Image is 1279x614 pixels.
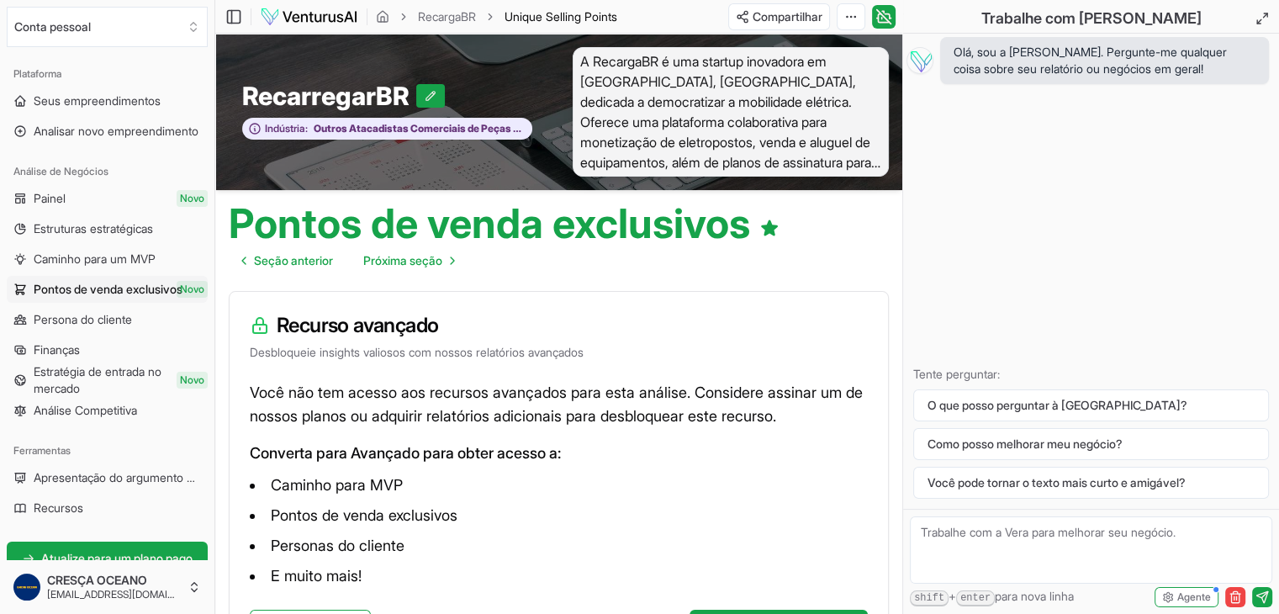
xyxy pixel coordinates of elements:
[250,384,690,401] font: Você não tem acesso aos recursos avançados para esta análise.
[34,191,66,205] font: Painel
[913,389,1269,421] button: O que posso perguntar à [GEOGRAPHIC_DATA]?
[13,67,61,80] font: Plataforma
[7,367,208,394] a: Estratégia de entrada no mercadoNovo
[7,215,208,242] a: Estruturas estratégicas
[34,93,161,108] font: Seus empreendimentos
[34,500,83,515] font: Recursos
[229,244,468,278] nav: paginação
[913,428,1269,460] button: Como posso melhorar meu negócio?
[250,345,584,359] font: Desbloqueie insights valiosos com nossos relatórios avançados
[271,537,404,554] font: Personas do cliente
[956,590,995,606] kbd: enter
[995,589,1074,603] font: para nova linha
[7,87,208,114] a: Seus empreendimentos
[981,9,1202,27] font: Trabalhe com [PERSON_NAME]
[180,192,204,204] font: Novo
[1177,590,1211,603] font: Agente
[928,398,1187,412] font: O que posso perguntar à [GEOGRAPHIC_DATA]?
[34,124,198,138] font: Analisar novo empreendimento
[910,590,949,606] kbd: shift
[350,244,468,278] a: Ir para a próxima página
[271,476,403,494] font: Caminho para MVP
[34,221,153,236] font: Estruturas estratégicas
[505,8,617,25] span: Unique Selling Points
[7,246,208,273] a: Caminho para um MVP
[34,470,235,484] font: Apresentação do argumento de venda
[7,276,208,303] a: Pontos de venda exclusivosNovo
[250,444,561,462] font: Converta para Avançado para obter acesso a:
[242,81,410,111] font: RecarregarBR
[242,118,532,140] button: Indústria:Outros Atacadistas Comerciais de Peças e Equipamentos Eletrônicos
[271,506,457,524] font: Pontos de venda exclusivos
[180,283,204,295] font: Novo
[1155,587,1218,607] button: Agente
[418,8,476,25] a: RecargaBR
[34,342,80,357] font: Finanças
[7,495,208,521] a: Recursos
[13,165,108,177] font: Análise de Negócios
[7,7,208,47] button: Selecione uma organização
[47,573,147,587] font: CRESÇA OCEANO
[928,475,1186,490] font: Você pode tornar o texto mais curto e amigável?
[363,253,442,267] font: Próxima seção
[906,47,933,74] img: Vera
[7,542,208,575] a: Atualize para um plano pago
[277,313,438,337] font: Recurso avançado
[229,244,346,278] a: Ir para a página anterior
[753,9,822,24] font: Compartilhar
[7,397,208,424] a: Análise Competitiva
[254,253,333,267] font: Seção anterior
[728,3,830,30] button: Compartilhar
[34,282,182,296] font: Pontos de venda exclusivos
[505,9,617,24] span: Unique Selling Points
[34,403,137,417] font: Análise Competitiva
[954,45,1227,76] font: Olá, sou a [PERSON_NAME]. Pergunte-me qualquer coisa sobre seu relatório ou negócios em geral!
[7,306,208,333] a: Persona do cliente
[14,19,91,34] font: Conta pessoal
[949,589,956,603] font: +
[928,437,1123,451] font: Como posso melhorar meu negócio?
[47,588,211,601] font: [EMAIL_ADDRESS][DOMAIN_NAME]
[34,251,156,266] font: Caminho para um MVP
[7,567,208,607] button: CRESÇA OCEANO[EMAIL_ADDRESS][DOMAIN_NAME]
[7,464,208,491] a: Apresentação do argumento de venda
[913,467,1269,499] button: Você pode tornar o texto mais curto e amigável?
[7,118,208,145] a: Analisar novo empreendimento
[271,567,362,585] font: E muito mais!
[265,122,308,135] font: Indústria:
[13,444,71,457] font: Ferramentas
[580,53,880,251] font: A RecargaBR é uma startup inovadora em [GEOGRAPHIC_DATA], [GEOGRAPHIC_DATA], dedicada a democrati...
[376,8,617,25] nav: migalha de pão
[260,7,358,27] img: logotipo
[7,336,208,363] a: Finanças
[314,122,521,148] font: Outros Atacadistas Comerciais de Peças e Equipamentos Eletrônicos
[13,574,40,601] img: ACg8ocJjiZYNQGAVyvh8sTqOmLndPEOerIdPZ9Djk3_d7N5uJrogcrk=s96-c
[180,373,204,386] font: Novo
[7,185,208,212] a: PainelNovo
[34,312,132,326] font: Persona do cliente
[913,367,1000,381] font: Tente perguntar:
[229,198,750,248] font: Pontos de venda exclusivos
[41,551,193,565] font: Atualize para um plano pago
